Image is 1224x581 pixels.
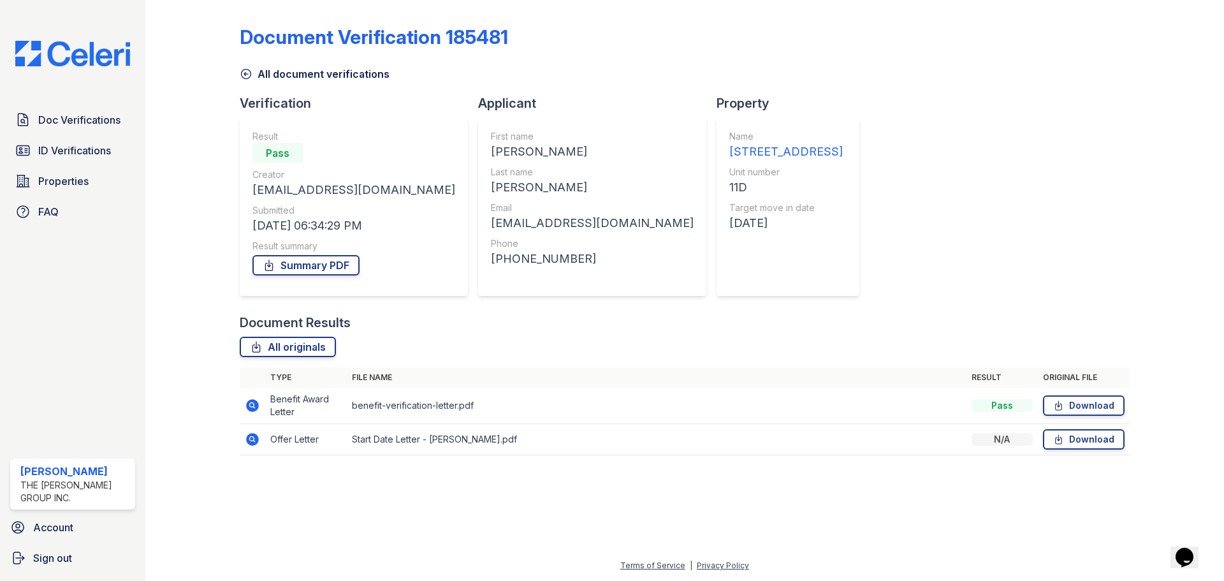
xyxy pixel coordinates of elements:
div: Pass [252,143,303,163]
a: Doc Verifications [10,107,135,133]
td: benefit-verification-letter.pdf [347,388,966,424]
div: Pass [972,399,1033,412]
div: [EMAIL_ADDRESS][DOMAIN_NAME] [252,181,455,199]
a: Download [1043,395,1125,416]
div: [DATE] 06:34:29 PM [252,217,455,235]
div: [PERSON_NAME] [20,464,130,479]
th: Type [265,367,347,388]
iframe: chat widget [1170,530,1211,568]
div: [STREET_ADDRESS] [729,143,843,161]
div: Creator [252,168,455,181]
a: Privacy Policy [697,561,749,570]
th: Original file [1038,367,1130,388]
div: Applicant [478,94,717,112]
div: Target move in date [729,202,843,214]
div: [PERSON_NAME] [491,143,694,161]
div: Name [729,130,843,143]
div: Submitted [252,204,455,217]
a: ID Verifications [10,138,135,163]
a: Terms of Service [620,561,685,570]
a: Account [5,515,140,540]
a: Summary PDF [252,255,360,276]
div: Result summary [252,240,455,253]
span: Sign out [33,550,72,566]
div: Document Results [240,314,351,332]
div: [PERSON_NAME] [491,179,694,196]
div: [DATE] [729,214,843,232]
div: Last name [491,166,694,179]
div: 11D [729,179,843,196]
span: Doc Verifications [38,112,120,128]
span: ID Verifications [38,143,111,158]
div: Phone [491,237,694,250]
div: First name [491,130,694,143]
div: Unit number [729,166,843,179]
a: Download [1043,429,1125,450]
td: Start Date Letter - [PERSON_NAME].pdf [347,424,966,455]
span: Properties [38,173,89,189]
div: Document Verification 185481 [240,26,508,48]
img: CE_Logo_Blue-a8612792a0a2168367f1c8372b55b34899dd931a85d93a1a3d3e32e68fde9ad4.png [5,41,140,66]
a: All originals [240,337,336,357]
div: [EMAIL_ADDRESS][DOMAIN_NAME] [491,214,694,232]
a: Properties [10,168,135,194]
a: FAQ [10,199,135,224]
div: [PHONE_NUMBER] [491,250,694,268]
div: Verification [240,94,478,112]
td: Offer Letter [265,424,347,455]
div: N/A [972,433,1033,446]
td: Benefit Award Letter [265,388,347,424]
span: FAQ [38,204,59,219]
th: File name [347,367,966,388]
div: Result [252,130,455,143]
span: Account [33,520,73,535]
div: Property [717,94,870,112]
div: Email [491,202,694,214]
th: Result [966,367,1038,388]
a: Name [STREET_ADDRESS] [729,130,843,161]
div: | [690,561,692,570]
a: All document verifications [240,66,390,82]
div: The [PERSON_NAME] Group Inc. [20,479,130,504]
a: Sign out [5,545,140,571]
